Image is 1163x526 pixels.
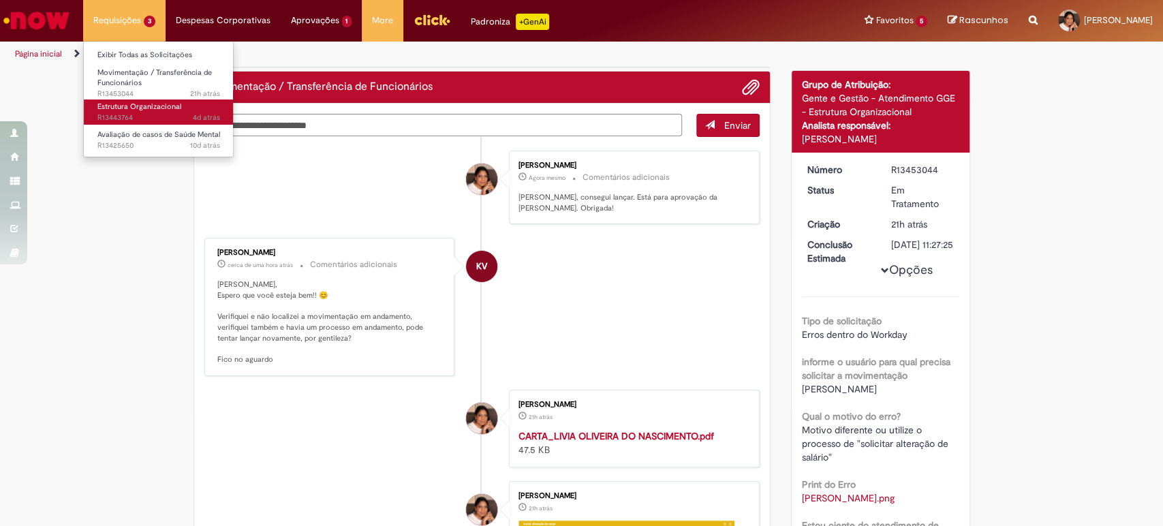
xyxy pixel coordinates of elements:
div: Karine Vieira [466,251,497,282]
span: Enviar [724,119,751,131]
span: 1 [342,16,352,27]
div: [PERSON_NAME] [518,492,745,500]
span: Requisições [93,14,141,27]
span: Aprovações [291,14,339,27]
span: 21h atrás [529,504,553,512]
textarea: Digite sua mensagem aqui... [204,114,683,137]
span: 21h atrás [891,218,927,230]
p: +GenAi [516,14,549,30]
a: Aberto R13443764 : Estrutura Organizacional [84,99,234,125]
button: Enviar [696,114,760,137]
div: [PERSON_NAME] [802,132,959,146]
div: Mariana Agostinho Adriano [466,494,497,525]
span: Erros dentro do Workday [802,328,908,341]
span: 5 [916,16,927,27]
b: Tipo de solicitação [802,315,882,327]
div: 27/08/2025 15:12:02 [891,217,955,231]
span: [PERSON_NAME] [1084,14,1153,26]
span: Estrutura Organizacional [97,102,181,112]
div: Mariana Agostinho Adriano [466,164,497,195]
span: Rascunhos [959,14,1008,27]
dt: Conclusão Estimada [797,238,881,265]
time: 18/08/2025 16:00:07 [190,140,220,151]
ul: Trilhas de página [10,42,765,67]
b: informe o usuário para qual precisa solicitar a movimentação [802,356,950,382]
a: Download de Erro_LIVIA OLIVEIRA NASCIMENTO.png [802,492,895,504]
img: click_logo_yellow_360x200.png [414,10,450,30]
time: 27/08/2025 15:11:58 [529,413,553,421]
a: Aberto R13453044 : Movimentação / Transferência de Funcionários [84,65,234,95]
dt: Criação [797,217,881,231]
span: 3 [144,16,155,27]
div: Grupo de Atribuição: [802,78,959,91]
small: Comentários adicionais [310,259,397,270]
span: [PERSON_NAME] [802,383,877,395]
span: Favoritos [875,14,913,27]
span: Motivo diferente ou utilize o processo de "solicitar alteração de salário" [802,424,951,463]
span: cerca de uma hora atrás [228,261,293,269]
div: R13453044 [891,163,955,176]
div: [DATE] 11:27:25 [891,238,955,251]
div: 47.5 KB [518,429,745,457]
ul: Requisições [83,41,234,157]
h2: Movimentação / Transferência de Funcionários Histórico de tíquete [204,81,433,93]
dt: Status [797,183,881,197]
span: 21h atrás [190,89,220,99]
b: Qual o motivo do erro? [802,410,901,422]
a: CARTA_LIVIA OLIVEIRA DO NASCIMENTO.pdf [518,430,714,442]
span: R13453044 [97,89,220,99]
span: R13443764 [97,112,220,123]
dt: Número [797,163,881,176]
span: Despesas Corporativas [176,14,270,27]
time: 27/08/2025 15:12:02 [891,218,927,230]
span: Avaliação de casos de Saúde Mental [97,129,220,140]
time: 25/08/2025 11:29:04 [193,112,220,123]
a: Página inicial [15,48,62,59]
a: Aberto R13425650 : Avaliação de casos de Saúde Mental [84,127,234,153]
b: Print do Erro [802,478,856,491]
span: Movimentação / Transferência de Funcionários [97,67,212,89]
span: KV [476,250,487,283]
div: Mariana Agostinho Adriano [466,403,497,434]
span: Agora mesmo [529,174,565,182]
div: [PERSON_NAME] [518,401,745,409]
button: Adicionar anexos [742,78,760,96]
div: Gente e Gestão - Atendimento GGE - Estrutura Organizacional [802,91,959,119]
img: ServiceNow [1,7,72,34]
div: Analista responsável: [802,119,959,132]
span: 4d atrás [193,112,220,123]
p: [PERSON_NAME], Espero que você esteja bem!! 😊 Verifiquei e não localizei a movimentação em andame... [217,279,444,365]
p: [PERSON_NAME], consegui lançar. Está para aprovação da [PERSON_NAME]. Obrigada! [518,192,745,213]
a: Exibir Todas as Solicitações [84,48,234,63]
small: Comentários adicionais [583,172,670,183]
time: 27/08/2025 15:09:41 [529,504,553,512]
div: [PERSON_NAME] [217,249,444,257]
div: Em Tratamento [891,183,955,211]
span: More [372,14,393,27]
a: Rascunhos [948,14,1008,27]
span: R13425650 [97,140,220,151]
span: 21h atrás [529,413,553,421]
span: 10d atrás [190,140,220,151]
div: Padroniza [471,14,549,30]
div: [PERSON_NAME] [518,161,745,170]
time: 28/08/2025 11:42:32 [529,174,565,182]
time: 27/08/2025 15:12:03 [190,89,220,99]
